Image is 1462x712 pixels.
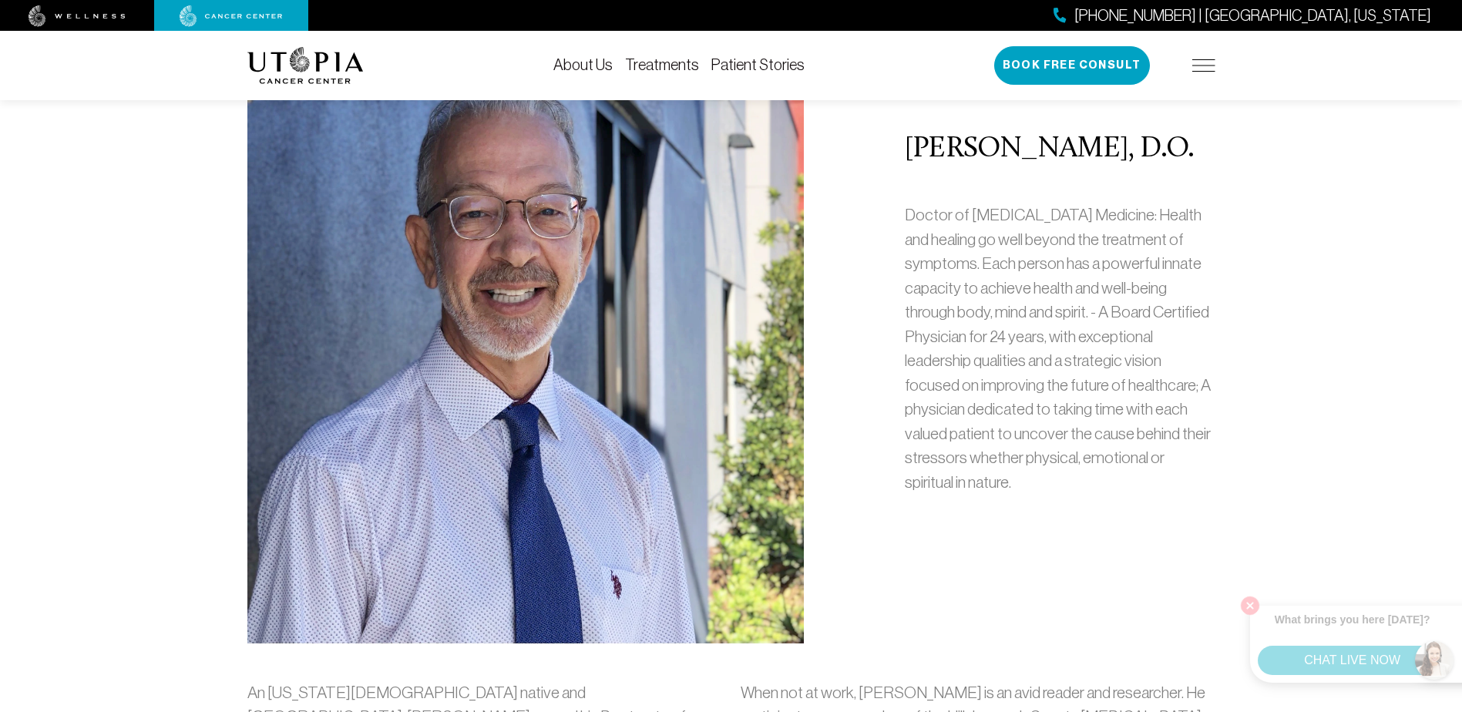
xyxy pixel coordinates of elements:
[625,56,699,73] a: Treatments
[180,5,283,27] img: cancer center
[1192,59,1215,72] img: icon-hamburger
[711,56,805,73] a: Patient Stories
[29,5,126,27] img: wellness
[905,133,1215,166] h2: [PERSON_NAME], D.O.
[247,47,364,84] img: logo
[1054,5,1431,27] a: [PHONE_NUMBER] | [GEOGRAPHIC_DATA], [US_STATE]
[994,46,1150,85] button: Book Free Consult
[553,56,613,73] a: About Us
[1074,5,1431,27] span: [PHONE_NUMBER] | [GEOGRAPHIC_DATA], [US_STATE]
[905,203,1215,494] p: Doctor of [MEDICAL_DATA] Medicine: Health and healing go well beyond the treatment of symptoms. E...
